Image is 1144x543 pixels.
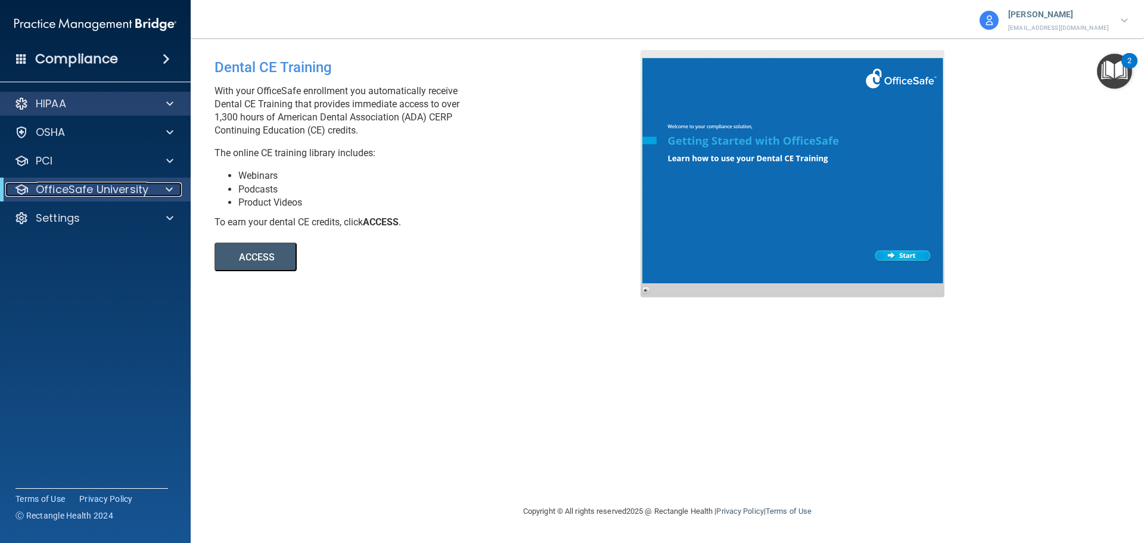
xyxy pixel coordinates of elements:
p: With your OfficeSafe enrollment you automatically receive Dental CE Training that provides immedi... [214,85,649,137]
a: OSHA [14,125,173,139]
p: OSHA [36,125,66,139]
div: Copyright © All rights reserved 2025 @ Rectangle Health | | [450,492,885,530]
li: Product Videos [238,196,649,209]
div: To earn your dental CE credits, click . [214,216,649,229]
p: OfficeSafe University [36,182,148,197]
p: HIPAA [36,97,66,111]
a: ACCESS [214,253,540,262]
a: OfficeSafe University [14,182,173,197]
div: Dental CE Training [214,50,649,85]
p: Settings [36,211,80,225]
a: Privacy Policy [716,507,763,516]
button: Open Resource Center, 2 new notifications [1097,54,1132,89]
li: Webinars [238,169,649,182]
a: PCI [14,154,173,168]
div: 2 [1127,61,1131,76]
a: HIPAA [14,97,173,111]
a: Terms of Use [766,507,812,516]
p: [PERSON_NAME] [1008,7,1109,23]
p: PCI [36,154,52,168]
p: The online CE training library includes: [214,147,649,160]
h4: Compliance [35,51,118,67]
a: Terms of Use [15,493,65,505]
a: Settings [14,211,173,225]
img: arrow-down.227dba2b.svg [1121,18,1128,23]
span: Ⓒ Rectangle Health 2024 [15,510,113,522]
b: ACCESS [363,216,399,228]
a: Privacy Policy [79,493,133,505]
button: ACCESS [214,243,297,271]
img: PMB logo [14,13,176,36]
img: avatar.17b06cb7.svg [980,11,999,30]
p: [EMAIL_ADDRESS][DOMAIN_NAME] [1008,23,1109,33]
li: Podcasts [238,183,649,196]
